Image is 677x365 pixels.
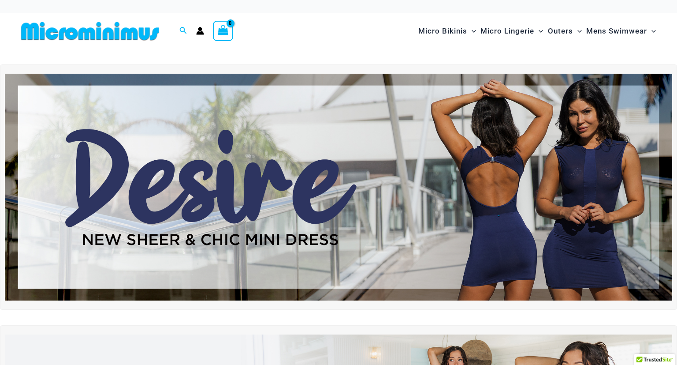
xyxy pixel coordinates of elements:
[480,20,534,42] span: Micro Lingerie
[534,20,543,42] span: Menu Toggle
[584,18,658,45] a: Mens SwimwearMenu ToggleMenu Toggle
[467,20,476,42] span: Menu Toggle
[415,16,659,46] nav: Site Navigation
[196,27,204,35] a: Account icon link
[416,18,478,45] a: Micro BikinisMenu ToggleMenu Toggle
[418,20,467,42] span: Micro Bikinis
[213,21,233,41] a: View Shopping Cart, empty
[179,26,187,37] a: Search icon link
[647,20,656,42] span: Menu Toggle
[546,18,584,45] a: OutersMenu ToggleMenu Toggle
[548,20,573,42] span: Outers
[573,20,582,42] span: Menu Toggle
[586,20,647,42] span: Mens Swimwear
[5,74,672,301] img: Desire me Navy Dress
[478,18,545,45] a: Micro LingerieMenu ToggleMenu Toggle
[18,21,163,41] img: MM SHOP LOGO FLAT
